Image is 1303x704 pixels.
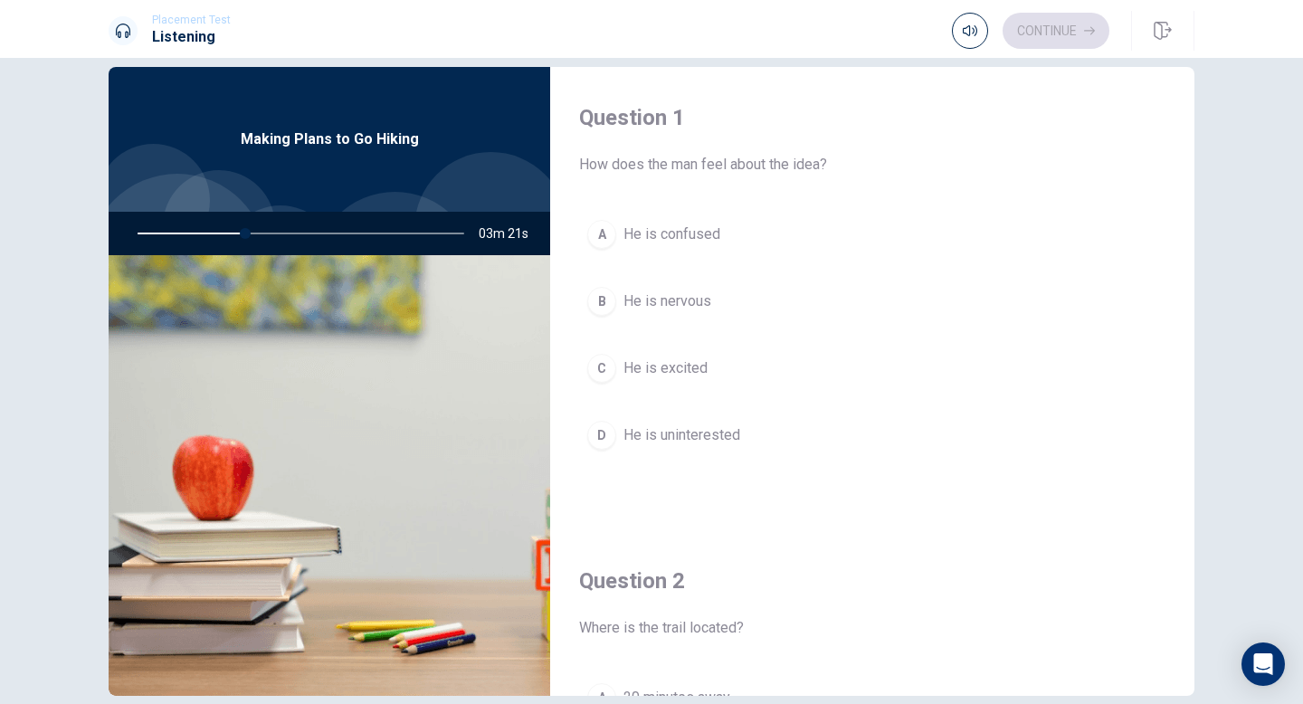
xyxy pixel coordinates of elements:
div: D [587,421,616,450]
span: He is excited [623,357,708,379]
img: Making Plans to Go Hiking [109,255,550,696]
span: 03m 21s [479,212,543,255]
button: AHe is confused [579,212,1165,257]
span: He is confused [623,224,720,245]
span: Making Plans to Go Hiking [241,128,419,150]
div: Open Intercom Messenger [1241,642,1285,686]
button: BHe is nervous [579,279,1165,324]
span: He is nervous [623,290,711,312]
h1: Listening [152,26,231,48]
button: DHe is uninterested [579,413,1165,458]
h4: Question 2 [579,566,1165,595]
h4: Question 1 [579,103,1165,132]
div: A [587,220,616,249]
span: How does the man feel about the idea? [579,154,1165,176]
div: C [587,354,616,383]
div: B [587,287,616,316]
button: CHe is excited [579,346,1165,391]
span: Placement Test [152,14,231,26]
span: Where is the trail located? [579,617,1165,639]
span: He is uninterested [623,424,740,446]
